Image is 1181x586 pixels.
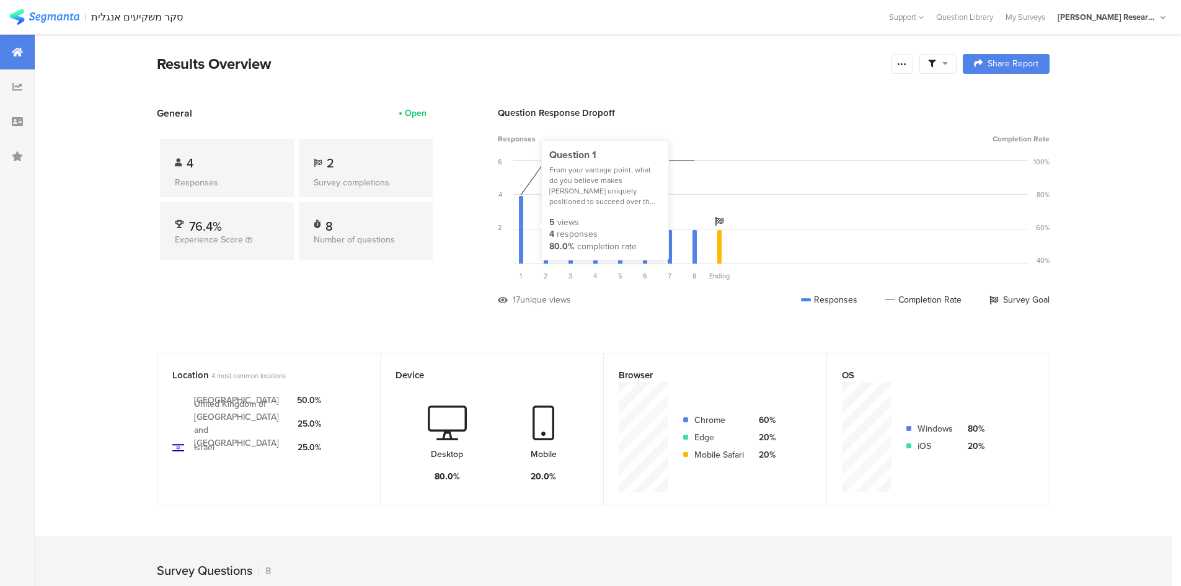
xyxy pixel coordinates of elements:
div: 80.0% [435,470,460,483]
span: Completion Rate [993,133,1050,144]
div: Windows [918,422,953,435]
div: 50.0% [297,394,321,407]
div: 5 [549,216,555,229]
div: 80% [963,422,984,435]
div: Browser [619,368,791,382]
div: [PERSON_NAME] Research Account [1058,11,1157,23]
div: Responses [175,176,279,189]
div: views [557,216,579,229]
div: [GEOGRAPHIC_DATA] [194,394,279,407]
div: 40% [1037,255,1050,265]
span: Responses [498,133,536,144]
div: 80% [1037,190,1050,200]
span: 8 [692,271,696,281]
div: 4 [549,228,554,241]
div: 4 [498,190,502,200]
div: Question Response Dropoff [498,106,1050,120]
div: Survey Questions [157,561,252,580]
div: United Kingdom of [GEOGRAPHIC_DATA] and [GEOGRAPHIC_DATA] [194,397,287,450]
a: My Surveys [999,11,1051,23]
div: 20% [754,448,776,461]
div: 20% [754,431,776,444]
div: 20% [963,440,984,453]
span: 4 most common locations [211,371,286,381]
div: 60% [754,414,776,427]
div: Question 1 [549,148,661,162]
div: unique views [520,293,571,306]
div: Edge [694,431,744,444]
div: 80.0% [549,241,575,253]
i: Survey Goal [715,217,723,226]
span: 2 [327,154,334,172]
div: Chrome [694,414,744,427]
div: 2 [498,223,502,233]
div: Location [172,368,345,382]
div: 17 [513,293,520,306]
div: 60% [1036,223,1050,233]
div: From your vantage point, what do you believe makes [PERSON_NAME] uniquely positioned to succeed o... [549,165,661,206]
div: OS [842,368,1014,382]
span: 2 [544,271,548,281]
span: Experience Score [175,233,243,246]
div: iOS [918,440,953,453]
div: סקר משקיעים אנגלית [91,11,183,23]
div: Mobile [531,448,557,461]
div: 6 [498,157,502,167]
div: Israel [194,441,215,454]
a: Question Library [930,11,999,23]
img: segmanta logo [9,9,79,25]
div: Support [889,7,924,27]
span: 76.4% [189,217,222,236]
div: 25.0% [297,441,321,454]
span: 1 [520,271,522,281]
div: Results Overview [157,53,885,75]
div: Survey completions [314,176,418,189]
div: 8 [325,217,333,229]
div: Open [405,107,427,120]
span: General [157,106,192,120]
div: Mobile Safari [694,448,744,461]
div: Ending [707,271,732,281]
div: Completion Rate [885,293,962,306]
div: 8 [259,564,271,578]
div: Survey Goal [989,293,1050,306]
div: Device [396,368,568,382]
div: Desktop [431,448,463,461]
div: 25.0% [297,417,321,430]
div: 20.0% [531,470,556,483]
div: Responses [801,293,857,306]
div: responses [557,228,598,241]
span: Share Report [988,60,1038,68]
div: | [84,10,86,24]
span: Number of questions [314,233,395,246]
div: 100% [1033,157,1050,167]
span: 4 [187,154,193,172]
div: completion rate [577,241,637,253]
